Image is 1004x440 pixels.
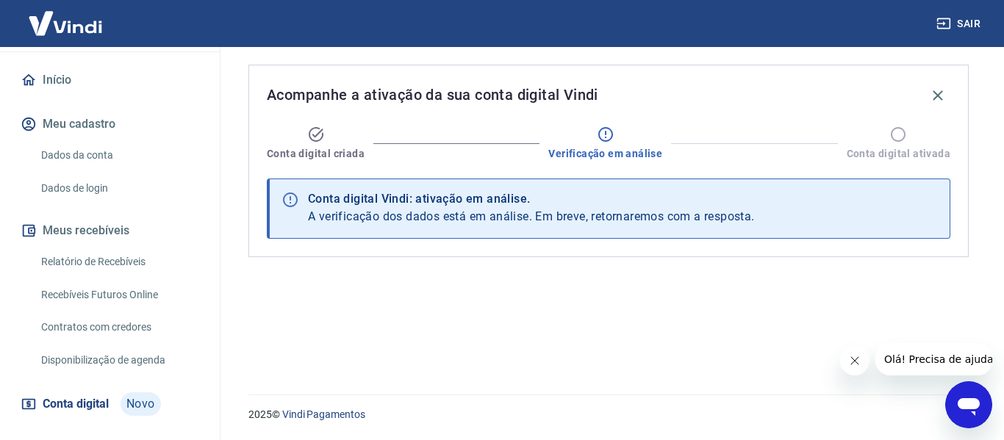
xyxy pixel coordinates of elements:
[308,190,755,208] div: Conta digital Vindi: ativação em análise.
[308,209,755,223] span: A verificação dos dados está em análise. Em breve, retornaremos com a resposta.
[9,10,123,22] span: Olá! Precisa de ajuda?
[18,386,202,422] a: Conta digitalNovo
[35,345,202,375] a: Disponibilização de agenda
[945,381,992,428] iframe: Botão para abrir a janela de mensagens
[840,346,869,375] iframe: Fechar mensagem
[248,407,969,422] p: 2025 ©
[282,408,365,420] a: Vindi Pagamentos
[875,343,992,375] iframe: Mensagem da empresa
[18,64,202,96] a: Início
[267,83,598,107] span: Acompanhe a ativação da sua conta digital Vindi
[18,214,202,247] button: Meus recebíveis
[35,173,202,203] a: Dados de login
[43,394,109,414] span: Conta digital
[121,392,161,416] span: Novo
[847,146,950,161] span: Conta digital ativada
[35,247,202,277] a: Relatório de Recebíveis
[267,146,365,161] span: Conta digital criada
[18,108,202,140] button: Meu cadastro
[35,312,202,342] a: Contratos com credores
[548,146,662,161] span: Verificação em análise
[18,1,113,46] img: Vindi
[35,140,202,170] a: Dados da conta
[933,10,986,37] button: Sair
[35,280,202,310] a: Recebíveis Futuros Online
